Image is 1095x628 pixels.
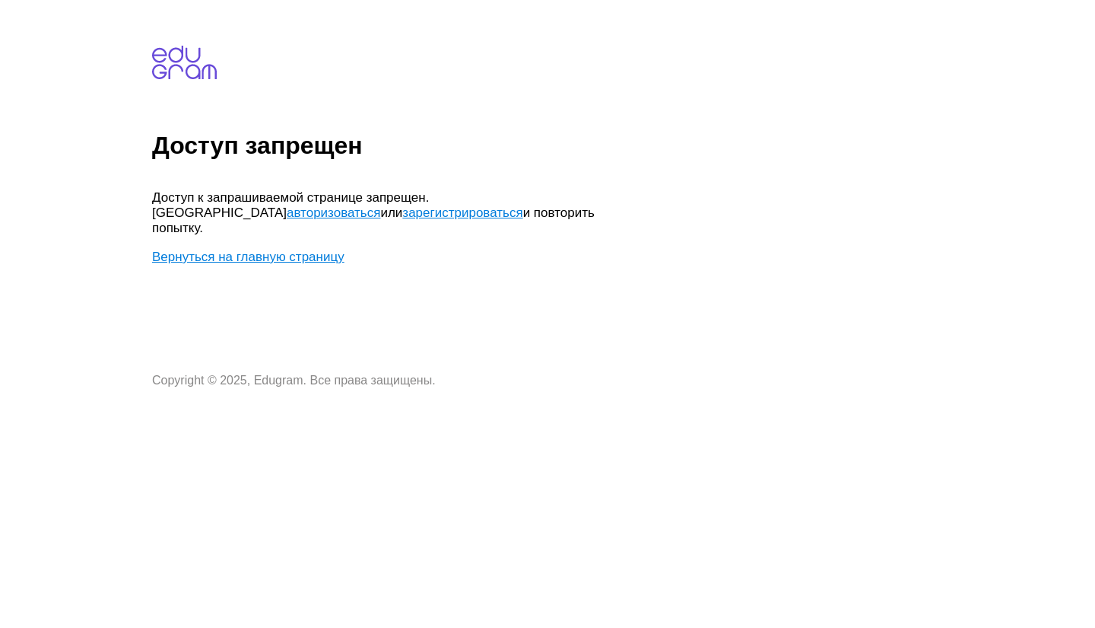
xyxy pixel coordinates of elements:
[152,250,344,264] a: Вернуться на главную страницу
[402,206,522,220] a: зарегистрироваться
[152,374,608,387] p: Copyright © 2025, Edugram. Все права защищены.
[152,190,608,236] p: Доступ к запрашиваемой странице запрещен. [GEOGRAPHIC_DATA] или и повторить попытку.
[152,46,217,79] img: edugram.com
[287,206,380,220] a: авторизоваться
[152,132,1089,160] h1: Доступ запрещен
